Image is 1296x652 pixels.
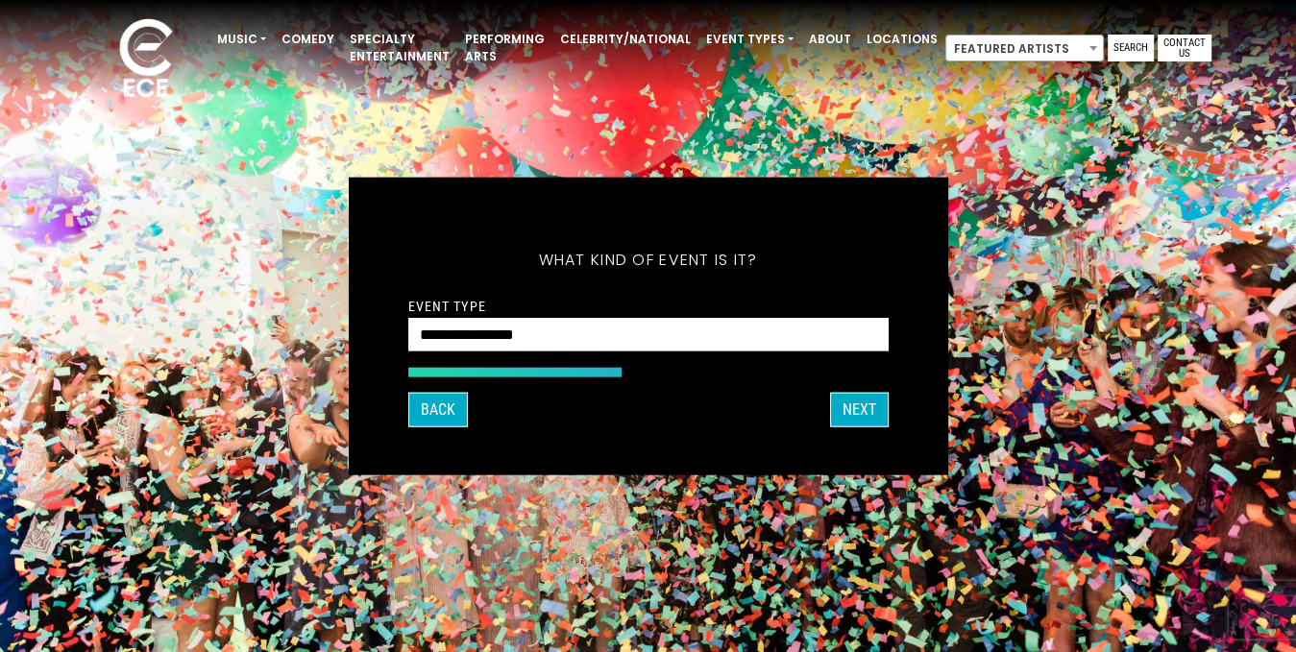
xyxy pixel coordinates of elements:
span: Featured Artists [945,35,1104,61]
a: Search [1108,35,1154,61]
a: Performing Arts [457,23,552,73]
a: Locations [859,23,945,56]
a: Music [209,23,274,56]
img: ece_new_logo_whitev2-1.png [98,13,194,107]
span: Featured Artists [946,36,1103,62]
h5: What kind of event is it? [408,225,889,294]
label: Event Type [408,297,486,314]
a: Contact Us [1158,35,1211,61]
a: Specialty Entertainment [342,23,457,73]
a: About [801,23,859,56]
button: Next [830,393,889,427]
a: Celebrity/National [552,23,698,56]
a: Comedy [274,23,342,56]
a: Event Types [698,23,801,56]
button: Back [408,393,468,427]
